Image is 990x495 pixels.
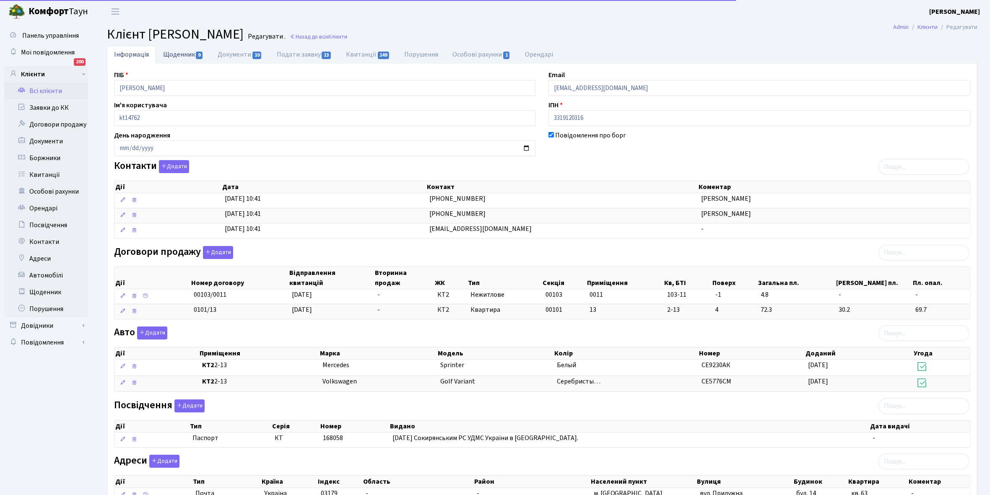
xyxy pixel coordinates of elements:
a: Довідники [4,317,88,334]
span: Golf Variant [440,377,475,386]
span: 69.7 [915,305,967,315]
li: Редагувати [938,23,977,32]
span: [PHONE_NUMBER] [429,209,486,218]
a: Контакти [4,233,88,250]
span: [DATE] [808,377,828,386]
a: Адреси [4,250,88,267]
a: Порушення [398,46,446,63]
th: Модель [437,347,553,359]
label: Повідомлення про борг [555,130,626,140]
span: Квартира [470,305,538,315]
label: Контакти [114,160,189,173]
th: Тип [189,420,271,432]
span: CE5776CM [702,377,731,386]
span: Мої повідомлення [21,48,75,57]
span: Mercedes [322,360,349,370]
span: 103-11 [667,290,709,300]
span: 13 [590,305,596,314]
b: КТ2 [202,360,214,370]
th: Серія [271,420,320,432]
span: [EMAIL_ADDRESS][DOMAIN_NAME] [429,224,532,233]
span: - [701,224,704,233]
span: 00101 [546,305,562,314]
th: Район [473,476,590,487]
label: Договори продажу [114,246,233,259]
a: Admin [893,23,909,31]
th: Контакт [426,181,698,193]
span: Таун [29,5,88,19]
span: 72.3 [761,305,832,315]
span: Клієнт [PERSON_NAME] [107,25,244,44]
span: 2-13 [202,360,316,370]
span: - [378,290,380,299]
label: День народження [114,130,170,140]
th: Секція [542,267,586,289]
label: Посвідчення [114,399,205,412]
span: Нежитлове [470,290,538,300]
th: Коментар [698,181,970,193]
a: Порушення [4,301,88,317]
span: [DATE] 10:41 [225,194,261,203]
span: [PERSON_NAME] [701,194,751,203]
span: 149 [378,52,390,59]
span: Паспорт [192,433,268,443]
button: Договори продажу [203,246,233,259]
button: Адреси [149,455,179,468]
a: Заявки до КК [4,99,88,116]
a: Інформація [107,46,156,63]
span: [PERSON_NAME] [701,209,751,218]
th: Дата [221,181,426,193]
span: 00103 [546,290,562,299]
a: Щоденник [4,284,88,301]
span: 0011 [590,290,603,299]
label: ПІБ [114,70,128,80]
span: [DATE] [292,290,312,299]
span: КТ2 [437,290,464,300]
span: Серебристы… [557,377,600,386]
th: Дії [114,347,199,359]
span: [DATE] [808,360,828,370]
span: [DATE] 10:41 [225,224,261,233]
a: Додати [135,325,167,340]
input: Пошук... [878,398,969,414]
a: Клієнти [917,23,938,31]
span: Панель управління [22,31,79,40]
span: - [378,305,380,314]
a: Документи [4,133,88,150]
span: 13 [322,52,331,59]
nav: breadcrumb [881,18,990,36]
span: Volkswagen [322,377,357,386]
span: - [873,433,875,443]
a: [PERSON_NAME] [929,7,980,17]
a: Додати [172,398,205,412]
a: Документи [210,46,269,63]
label: Авто [114,327,167,340]
input: Пошук... [878,325,969,341]
th: Номер [320,420,389,432]
small: Редагувати . [246,33,286,41]
a: Особові рахунки [446,46,518,63]
th: Поверх [712,267,757,289]
b: КТ2 [202,377,214,386]
span: 2-13 [667,305,709,315]
div: 200 [74,58,86,66]
a: Подати заявку [270,46,339,63]
button: Посвідчення [174,399,205,412]
th: Індекс [317,476,363,487]
span: 10 [252,52,262,59]
button: Контакти [159,160,189,173]
span: Белый [557,360,576,370]
span: 9 [196,52,203,59]
th: Населений пункт [590,476,696,487]
a: Квитанції [339,46,397,63]
th: Дата видачі [869,420,970,432]
th: Номер [698,347,805,359]
a: Автомобілі [4,267,88,284]
img: logo.png [8,3,25,20]
span: [DATE] 10:41 [225,209,261,218]
a: Додати [201,244,233,259]
input: Пошук... [878,159,969,175]
span: 00103/0011 [194,290,226,299]
th: Квартира [848,476,908,487]
span: 168058 [323,433,343,443]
